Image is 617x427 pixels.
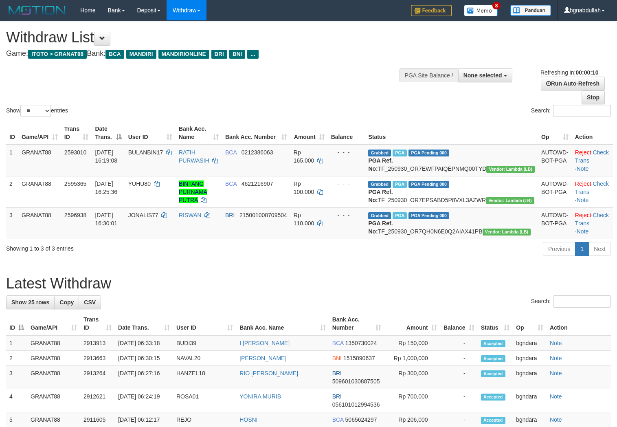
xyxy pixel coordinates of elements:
[239,416,257,423] a: HOSNI
[513,389,547,412] td: bgndara
[492,2,501,9] span: 8
[294,180,314,195] span: Rp 100.000
[408,181,449,188] span: PGA Pending
[464,5,498,16] img: Button%20Memo.svg
[27,351,80,366] td: GRANAT88
[572,207,613,239] td: · ·
[384,389,440,412] td: Rp 700,000
[384,335,440,351] td: Rp 150,000
[332,401,380,408] span: Copy 056101012994536 to clipboard
[550,416,562,423] a: Note
[115,335,173,351] td: [DATE] 06:33:18
[368,212,391,219] span: Grabbed
[179,149,209,164] a: RATIH PURWASIH
[365,207,538,239] td: TF_250930_OR7QH0N6E0Q2AIAX41PB
[575,242,589,256] a: 1
[247,50,258,59] span: ...
[6,176,18,207] td: 2
[18,207,61,239] td: GRANAT88
[126,50,156,59] span: MANDIRI
[538,176,572,207] td: AUTOWD-BOT-PGA
[577,228,589,235] a: Note
[440,335,478,351] td: -
[481,340,505,347] span: Accepted
[27,366,80,389] td: GRANAT88
[128,180,151,187] span: YUHU80
[538,121,572,145] th: Op: activate to sort column ascending
[79,295,101,309] a: CSV
[575,212,591,218] a: Reject
[332,416,344,423] span: BCA
[588,242,611,256] a: Next
[553,295,611,308] input: Search:
[543,242,575,256] a: Previous
[547,312,611,335] th: Action
[20,105,51,117] select: Showentries
[331,211,362,219] div: - - -
[384,351,440,366] td: Rp 1,000,000
[538,207,572,239] td: AUTOWD-BOT-PGA
[368,150,391,156] span: Grabbed
[105,50,124,59] span: BCA
[64,149,87,156] span: 2593010
[513,335,547,351] td: bgndara
[531,295,611,308] label: Search:
[80,312,115,335] th: Trans ID: activate to sort column ascending
[225,180,237,187] span: BCA
[18,121,61,145] th: Game/API: activate to sort column ascending
[486,197,534,204] span: Vendor URL: https://dashboard.q2checkout.com/secure
[331,148,362,156] div: - - -
[6,335,27,351] td: 1
[294,212,314,227] span: Rp 110.000
[575,180,609,195] a: Check Trans
[575,180,591,187] a: Reject
[329,312,385,335] th: Bank Acc. Number: activate to sort column ascending
[6,29,403,46] h1: Withdraw List
[18,145,61,176] td: GRANAT88
[115,389,173,412] td: [DATE] 06:24:19
[242,149,273,156] span: Copy 0212386063 to clipboard
[242,180,273,187] span: Copy 4621216907 to clipboard
[6,121,18,145] th: ID
[582,90,605,104] a: Stop
[345,340,377,346] span: Copy 1350730024 to clipboard
[332,340,344,346] span: BCA
[531,105,611,117] label: Search:
[11,299,49,306] span: Show 25 rows
[540,69,598,76] span: Refreshing in:
[173,312,236,335] th: User ID: activate to sort column ascending
[577,165,589,172] a: Note
[481,417,505,424] span: Accepted
[393,181,407,188] span: Marked by bgndany
[345,416,377,423] span: Copy 5065624297 to clipboard
[64,180,87,187] span: 2595365
[179,180,207,203] a: BINTANG PURNAMA PUTRA
[6,275,611,292] h1: Latest Withdraw
[384,312,440,335] th: Amount: activate to sort column ascending
[481,394,505,401] span: Accepted
[393,212,407,219] span: Marked by bgndany
[328,121,365,145] th: Balance
[173,389,236,412] td: ROSA01
[80,335,115,351] td: 2913913
[400,68,458,82] div: PGA Site Balance /
[577,197,589,203] a: Note
[458,68,512,82] button: None selected
[6,4,68,16] img: MOTION_logo.png
[95,212,117,227] span: [DATE] 16:30:01
[225,212,235,218] span: BRI
[115,312,173,335] th: Date Trans.: activate to sort column ascending
[6,295,55,309] a: Show 25 rows
[6,351,27,366] td: 2
[575,149,591,156] a: Reject
[125,121,176,145] th: User ID: activate to sort column ascending
[486,166,535,173] span: Vendor URL: https://dashboard.q2checkout.com/secure
[368,189,393,203] b: PGA Ref. No:
[550,340,562,346] a: Note
[239,355,286,361] a: [PERSON_NAME]
[18,176,61,207] td: GRANAT88
[513,366,547,389] td: bgndara
[550,393,562,400] a: Note
[59,299,74,306] span: Copy
[481,370,505,377] span: Accepted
